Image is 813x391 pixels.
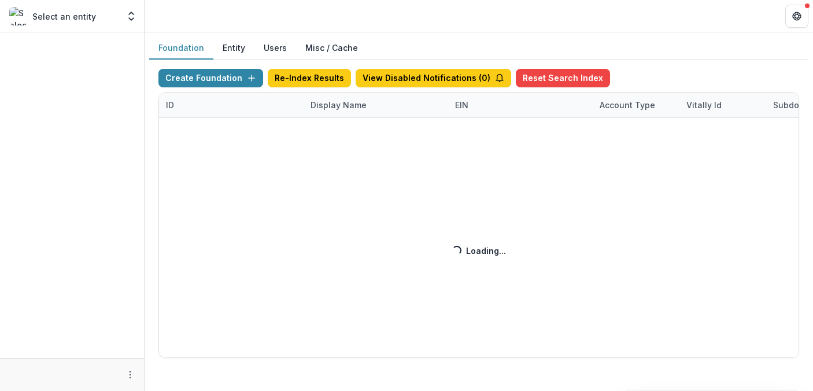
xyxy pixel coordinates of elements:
p: Select an entity [32,10,96,23]
button: Open entity switcher [123,5,139,28]
button: Misc / Cache [296,37,367,60]
button: Users [254,37,296,60]
button: Foundation [149,37,213,60]
button: More [123,368,137,382]
img: Select an entity [9,7,28,25]
button: Entity [213,37,254,60]
button: Get Help [785,5,808,28]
